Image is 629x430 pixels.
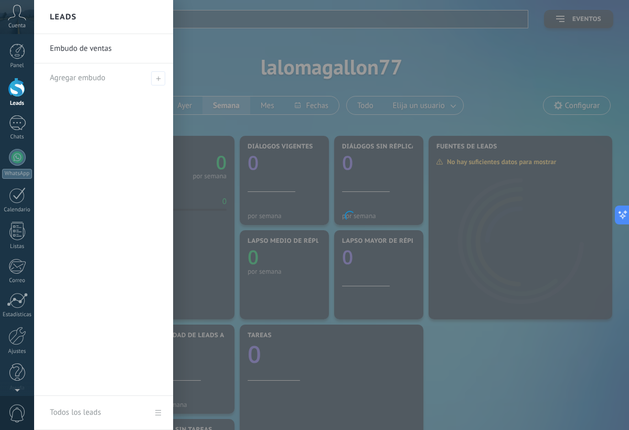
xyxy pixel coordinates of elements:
[2,134,33,141] div: Chats
[50,398,101,427] div: Todos los leads
[2,311,33,318] div: Estadísticas
[151,71,165,85] span: Agregar embudo
[2,169,32,179] div: WhatsApp
[50,73,105,83] span: Agregar embudo
[8,23,26,29] span: Cuenta
[2,100,33,107] div: Leads
[50,1,77,34] h2: Leads
[34,396,173,430] a: Todos los leads
[2,62,33,69] div: Panel
[50,34,163,63] a: Embudo de ventas
[2,243,33,250] div: Listas
[2,277,33,284] div: Correo
[2,207,33,213] div: Calendario
[2,348,33,355] div: Ajustes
